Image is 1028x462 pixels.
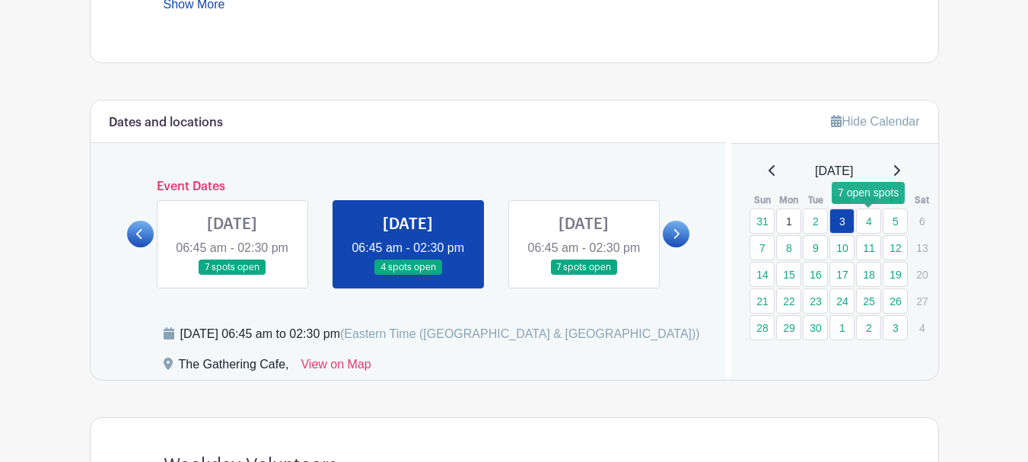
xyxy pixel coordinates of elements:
[829,235,855,260] a: 10
[803,262,828,287] a: 16
[829,262,855,287] a: 17
[154,180,664,194] h6: Event Dates
[856,288,881,314] a: 25
[109,116,223,130] h6: Dates and locations
[909,316,934,339] p: 4
[776,209,801,234] a: 1
[856,209,881,234] a: 4
[179,355,289,380] div: The Gathering Cafe,
[856,262,881,287] a: 18
[832,182,905,204] div: 7 open spots
[909,236,934,260] p: 13
[856,235,881,260] a: 11
[883,209,908,234] a: 5
[856,315,881,340] a: 2
[776,315,801,340] a: 29
[909,263,934,286] p: 20
[803,235,828,260] a: 9
[301,355,371,380] a: View on Map
[909,289,934,313] p: 27
[802,193,829,208] th: Tue
[909,193,935,208] th: Sat
[749,193,775,208] th: Sun
[829,209,855,234] a: 3
[750,315,775,340] a: 28
[803,315,828,340] a: 30
[909,209,934,233] p: 6
[883,235,908,260] a: 12
[750,288,775,314] a: 21
[776,262,801,287] a: 15
[776,235,801,260] a: 8
[803,209,828,234] a: 2
[776,288,801,314] a: 22
[829,288,855,314] a: 24
[803,288,828,314] a: 23
[180,325,700,343] div: [DATE] 06:45 am to 02:30 pm
[883,315,908,340] a: 3
[340,327,700,340] span: (Eastern Time ([GEOGRAPHIC_DATA] & [GEOGRAPHIC_DATA]))
[883,288,908,314] a: 26
[883,262,908,287] a: 19
[831,115,919,128] a: Hide Calendar
[815,162,853,180] span: [DATE]
[775,193,802,208] th: Mon
[750,262,775,287] a: 14
[829,315,855,340] a: 1
[750,209,775,234] a: 31
[829,193,855,208] th: Wed
[750,235,775,260] a: 7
